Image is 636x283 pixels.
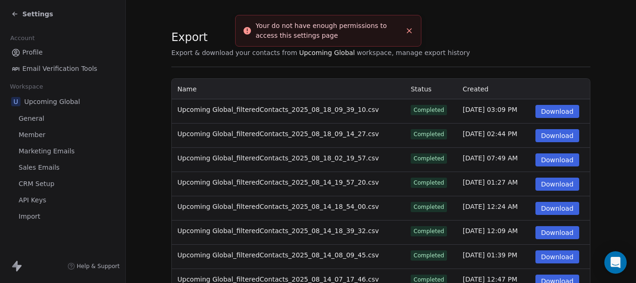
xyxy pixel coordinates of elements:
a: Settings [11,9,53,19]
div: Completed [413,203,444,211]
span: Profile [22,48,43,57]
span: Marketing Emails [19,146,74,156]
td: [DATE] 01:27 AM [457,172,530,196]
a: Marketing Emails [7,144,118,159]
a: Import [7,209,118,224]
span: Upcoming Global_filteredContacts_2025_08_18_09_39_10.csv [177,106,379,113]
span: Import [19,212,40,221]
span: Email Verification Tools [22,64,97,74]
td: [DATE] 01:39 PM [457,245,530,269]
button: Download [535,178,579,191]
span: Member [19,130,46,140]
span: Upcoming Global_filteredContacts_2025_08_14_18_54_00.csv [177,203,379,210]
a: Sales Emails [7,160,118,175]
a: API Keys [7,193,118,208]
a: Member [7,127,118,143]
td: [DATE] 12:09 AM [457,221,530,245]
span: Upcoming Global_filteredContacts_2025_08_18_09_14_27.csv [177,130,379,138]
div: Completed [413,251,444,260]
a: Profile [7,45,118,60]
button: Download [535,250,579,263]
span: Workspace [6,80,47,94]
span: Upcoming Global_filteredContacts_2025_08_18_02_19_57.csv [177,154,379,162]
button: Download [535,129,579,142]
span: CRM Setup [19,179,54,189]
div: Completed [413,227,444,235]
span: Upcoming Global [299,48,355,57]
span: U [11,97,20,106]
td: [DATE] 12:24 AM [457,196,530,221]
span: Upcoming Global [24,97,80,106]
td: [DATE] 03:09 PM [457,99,530,124]
span: Sales Emails [19,163,60,173]
span: Account [6,31,39,45]
td: [DATE] 07:49 AM [457,148,530,172]
div: Completed [413,154,444,163]
div: Completed [413,179,444,187]
span: Settings [22,9,53,19]
span: workspace, manage export history [357,48,470,57]
span: Upcoming Global_filteredContacts_2025_08_14_18_39_32.csv [177,227,379,235]
span: Export & download your contacts from [171,48,297,57]
button: Download [535,153,579,166]
div: Your do not have enough permissions to access this settings page [256,21,401,41]
span: Status [411,85,432,93]
div: Completed [413,106,444,114]
span: Upcoming Global_filteredContacts_2025_08_14_19_57_20.csv [177,179,379,186]
td: [DATE] 02:44 PM [457,124,530,148]
a: Help & Support [68,262,120,270]
a: Email Verification Tools [7,61,118,76]
a: General [7,111,118,126]
span: Export [171,30,470,44]
button: Close toast [403,25,415,37]
div: Open Intercom Messenger [604,251,627,274]
span: Upcoming Global_filteredContacts_2025_08_14_07_17_46.csv [177,276,379,283]
a: CRM Setup [7,176,118,192]
button: Download [535,105,579,118]
span: Help & Support [77,262,120,270]
button: Download [535,226,579,239]
span: General [19,114,44,124]
span: Created [463,85,488,93]
span: Name [177,85,196,93]
div: Completed [413,130,444,138]
span: Upcoming Global_filteredContacts_2025_08_14_08_09_45.csv [177,251,379,259]
button: Download [535,202,579,215]
span: API Keys [19,195,46,205]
